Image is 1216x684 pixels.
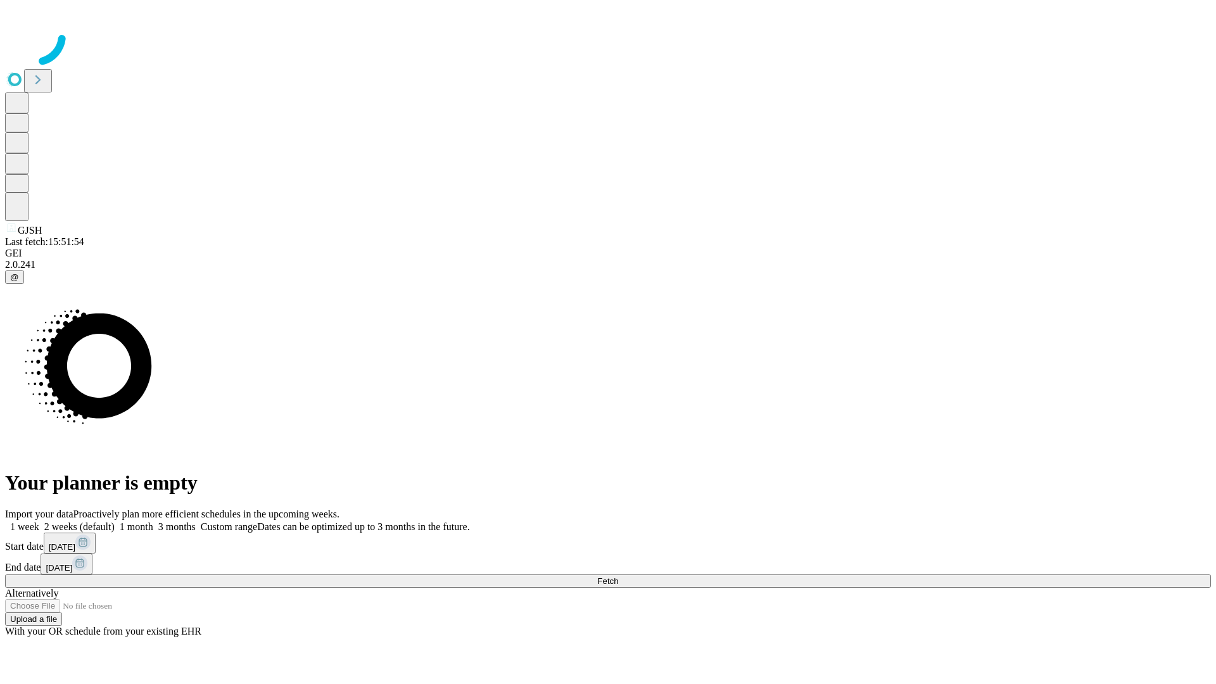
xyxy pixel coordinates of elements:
[5,471,1211,495] h1: Your planner is empty
[257,521,469,532] span: Dates can be optimized up to 3 months in the future.
[5,248,1211,259] div: GEI
[5,533,1211,554] div: Start date
[120,521,153,532] span: 1 month
[46,563,72,573] span: [DATE]
[18,225,42,236] span: GJSH
[10,521,39,532] span: 1 week
[5,270,24,284] button: @
[44,521,115,532] span: 2 weeks (default)
[5,259,1211,270] div: 2.0.241
[5,626,201,636] span: With your OR schedule from your existing EHR
[158,521,196,532] span: 3 months
[41,554,92,574] button: [DATE]
[73,509,339,519] span: Proactively plan more efficient schedules in the upcoming weeks.
[5,236,84,247] span: Last fetch: 15:51:54
[201,521,257,532] span: Custom range
[10,272,19,282] span: @
[5,554,1211,574] div: End date
[49,542,75,552] span: [DATE]
[597,576,618,586] span: Fetch
[5,588,58,598] span: Alternatively
[5,612,62,626] button: Upload a file
[5,574,1211,588] button: Fetch
[5,509,73,519] span: Import your data
[44,533,96,554] button: [DATE]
